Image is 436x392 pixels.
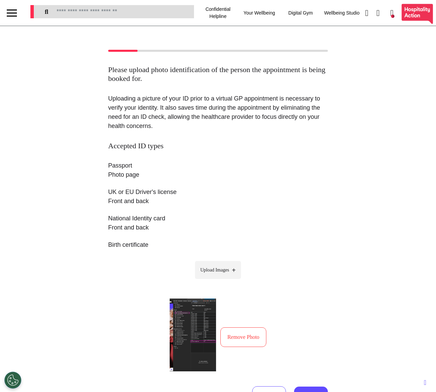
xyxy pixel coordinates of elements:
div: Your Wellbeing [239,3,280,22]
button: Open Preferences [4,372,21,389]
p: Birth certificate [108,240,328,249]
p: Passport Photo page [108,161,328,179]
div: Digital Gym [280,3,321,22]
h2: Please upload photo identification of the person the appointment is being booked for. [108,65,328,83]
p: National Identity card Front and back [108,214,328,232]
div: Wellbeing Studio [321,3,362,22]
h3: Accepted ID types [108,141,328,150]
p: UK or EU Driver's license Front and back [108,188,328,206]
img: Preview 1 [170,299,216,371]
span: Upload Images [200,266,229,274]
div: Confidential Helpline [197,3,239,22]
p: Uploading a picture of your ID prior to a virtual GP appointment is necessary to verify your iden... [108,94,328,131]
button: Remove Photo [220,327,267,347]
